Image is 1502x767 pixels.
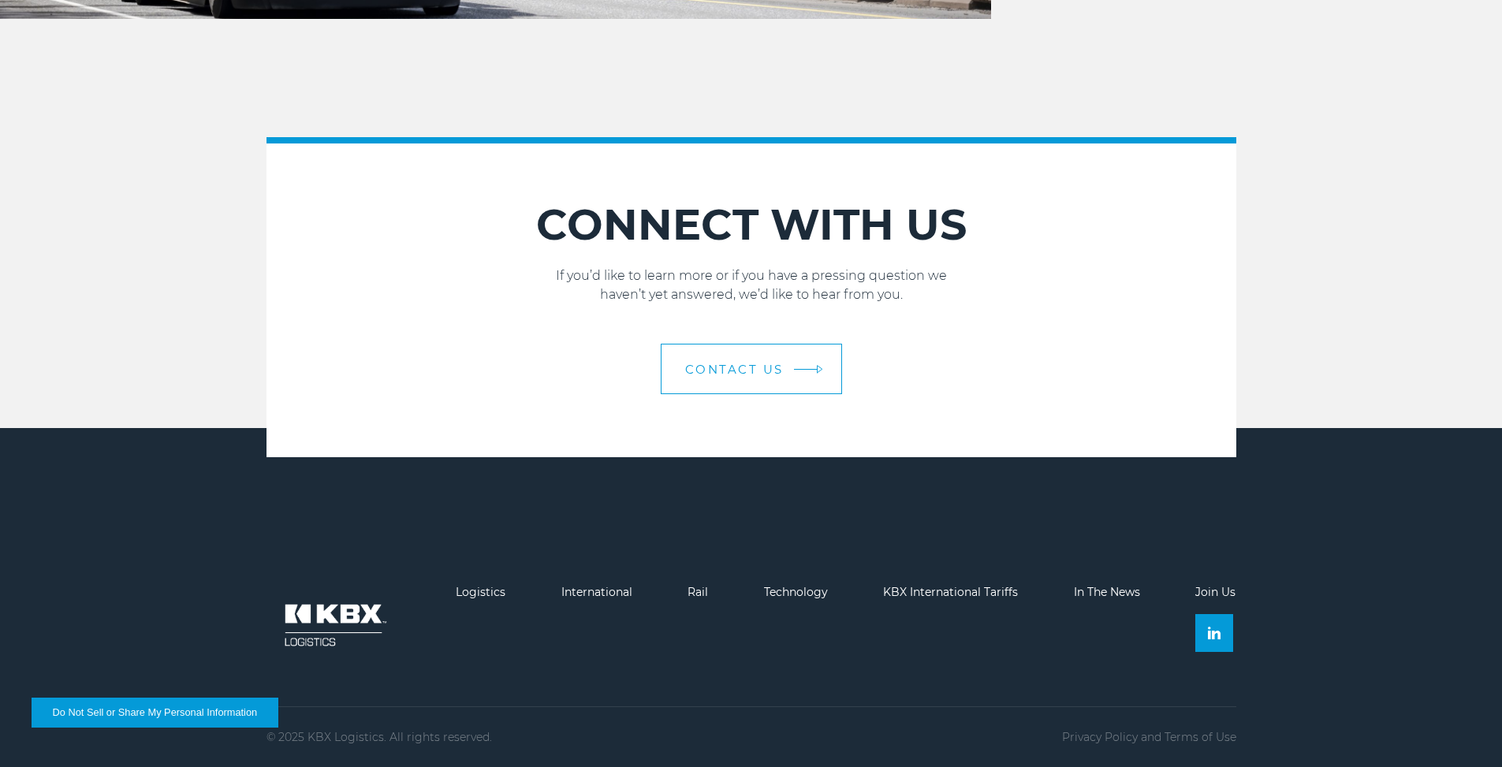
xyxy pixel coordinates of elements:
a: Technology [764,585,828,599]
span: Contact Us [685,363,784,375]
span: and [1141,730,1161,744]
p: If you’d like to learn more or if you have a pressing question we haven’t yet answered, we’d like... [266,266,1236,304]
img: kbx logo [266,586,401,665]
a: Join Us [1195,585,1236,599]
iframe: Chat Widget [1423,691,1502,767]
a: Rail [688,585,708,599]
a: KBX International Tariffs [883,585,1018,599]
a: In The News [1074,585,1140,599]
a: Terms of Use [1165,730,1236,744]
a: International [561,585,632,599]
p: © 2025 KBX Logistics. All rights reserved. [266,731,492,743]
img: Linkedin [1208,627,1221,639]
a: Logistics [456,585,505,599]
h2: CONNECT WITH US [266,199,1236,251]
img: arrow [816,365,822,374]
a: Privacy Policy [1062,730,1138,744]
a: Contact Us arrow arrow [661,344,842,394]
button: Do Not Sell or Share My Personal Information [32,698,278,728]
